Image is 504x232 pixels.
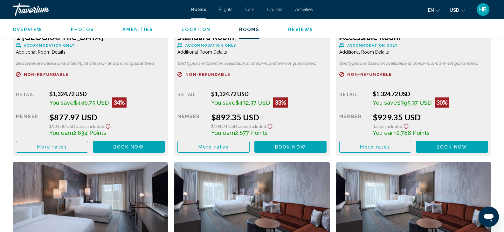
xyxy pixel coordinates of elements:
[49,129,73,136] span: You earn
[93,141,165,153] button: Book now
[295,7,313,12] a: Activities
[75,123,104,129] span: Taxes included
[219,7,232,12] a: Flights
[397,99,432,106] span: $395.37 USD
[177,141,250,153] button: More rates
[16,90,45,108] div: Retail
[347,72,392,76] span: Non-refundable
[122,27,153,32] button: Amenities
[211,129,235,136] span: You earn
[373,90,488,97] div: $1,324.72 USD
[182,27,211,32] button: Location
[49,112,165,122] div: $877.97 USD
[360,144,390,149] span: More rates
[177,61,326,66] p: Bed types are based on availability at check-in, and are not guaranteed.
[177,90,206,108] div: Retail
[416,141,488,153] button: Book now
[198,144,229,149] span: More rates
[245,7,254,12] a: Cars
[16,50,66,55] span: Additional Room Details
[13,27,42,32] button: Overview
[450,5,465,15] button: Change currency
[339,61,488,66] p: Bed types are based on availability at check-in, and are not guaranteed.
[428,8,434,13] span: en
[275,144,306,149] span: Book now
[373,123,402,129] span: Taxes included
[373,129,397,136] span: You earn
[373,112,488,122] div: $929.35 USD
[373,99,397,106] span: You save
[437,144,467,149] span: Book now
[185,72,230,76] span: Non-refundable
[237,123,266,129] span: Taxes included
[104,122,112,129] button: Show Taxes and Fees disclaimer
[397,129,430,136] span: 2,788 Points
[49,123,75,129] span: $134.00 USD
[288,27,314,32] button: Reviews
[266,122,274,129] button: Show Taxes and Fees disclaimer
[239,27,259,32] button: Rooms
[49,99,74,106] span: You save
[236,99,270,106] span: $432.37 USD
[339,50,389,55] span: Additional Room Details
[479,207,499,227] iframe: Button to launch messaging window
[475,3,491,16] button: User Menu
[450,8,459,13] span: USD
[479,6,487,13] span: HB
[435,97,449,108] div: 30%
[114,144,144,149] span: Book now
[73,129,106,136] span: 2,634 Points
[71,27,94,32] button: Photos
[37,144,67,149] span: More rates
[339,141,411,153] button: More rates
[273,97,288,108] div: 33%
[235,129,268,136] span: 2,677 Points
[211,123,237,129] span: $104.34 USD
[16,141,88,153] button: More rates
[402,122,410,129] button: Show Taxes and Fees disclaimer
[13,3,185,16] a: Travorium
[16,112,45,136] div: Member
[211,112,327,122] div: $892.35 USD
[347,43,398,48] span: Accommodation Only
[339,112,368,136] div: Member
[112,97,127,108] div: 34%
[211,99,236,106] span: You save
[191,7,206,12] a: Hotels
[177,112,206,136] div: Member
[267,7,282,12] a: Cruises
[24,43,74,48] span: Accommodation Only
[177,50,227,55] span: Additional Room Details
[339,90,368,108] div: Retail
[428,5,440,15] button: Change language
[16,61,165,66] p: Bed types are based on availability at check-in, and are not guaranteed.
[24,72,68,76] span: Non-refundable
[74,99,109,106] span: $446.75 USD
[211,90,327,97] div: $1,324.72 USD
[49,90,165,97] div: $1,324.72 USD
[254,141,327,153] button: Book now
[185,43,236,48] span: Accommodation Only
